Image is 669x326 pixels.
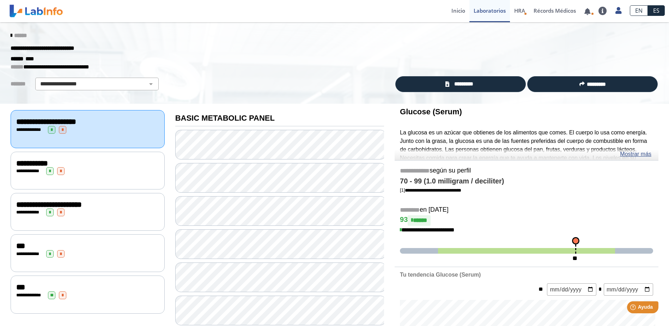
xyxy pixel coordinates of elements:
[400,206,653,214] h5: en [DATE]
[604,283,653,296] input: mm/dd/yyyy
[400,107,462,116] b: Glucose (Serum)
[620,150,651,158] a: Mostrar más
[630,5,648,16] a: EN
[514,7,525,14] span: HRA
[175,114,275,122] b: BASIC METABOLIC PANEL
[400,128,653,179] p: La glucosa es un azúcar que obtienes de los alimentos que comes. El cuerpo lo usa como energía. J...
[547,283,596,296] input: mm/dd/yyyy
[400,177,653,186] h4: 70 - 99 (1.0 milligram / deciliter)
[606,298,661,318] iframe: Help widget launcher
[400,187,461,193] a: [1]
[400,167,653,175] h5: según su perfil
[400,215,653,226] h4: 93
[400,272,481,278] b: Tu tendencia Glucose (Serum)
[648,5,665,16] a: ES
